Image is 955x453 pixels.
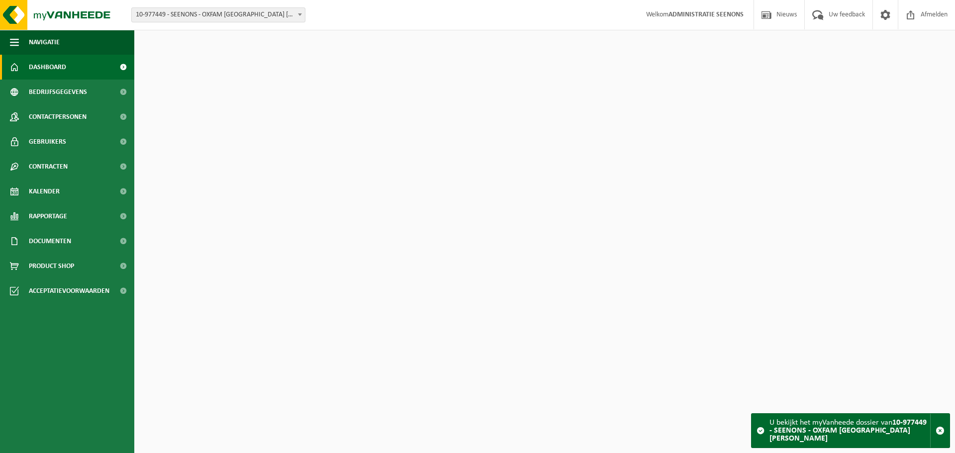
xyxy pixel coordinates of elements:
[29,229,71,254] span: Documenten
[131,7,305,22] span: 10-977449 - SEENONS - OXFAM YUNUS CENTER HAREN - HAREN
[29,129,66,154] span: Gebruikers
[769,414,930,448] div: U bekijkt het myVanheede dossier van
[29,104,87,129] span: Contactpersonen
[29,204,67,229] span: Rapportage
[29,154,68,179] span: Contracten
[132,8,305,22] span: 10-977449 - SEENONS - OXFAM YUNUS CENTER HAREN - HAREN
[29,179,60,204] span: Kalender
[29,278,109,303] span: Acceptatievoorwaarden
[769,419,927,443] strong: 10-977449 - SEENONS - OXFAM [GEOGRAPHIC_DATA] [PERSON_NAME]
[29,30,60,55] span: Navigatie
[29,55,66,80] span: Dashboard
[668,11,744,18] strong: ADMINISTRATIE SEENONS
[29,254,74,278] span: Product Shop
[29,80,87,104] span: Bedrijfsgegevens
